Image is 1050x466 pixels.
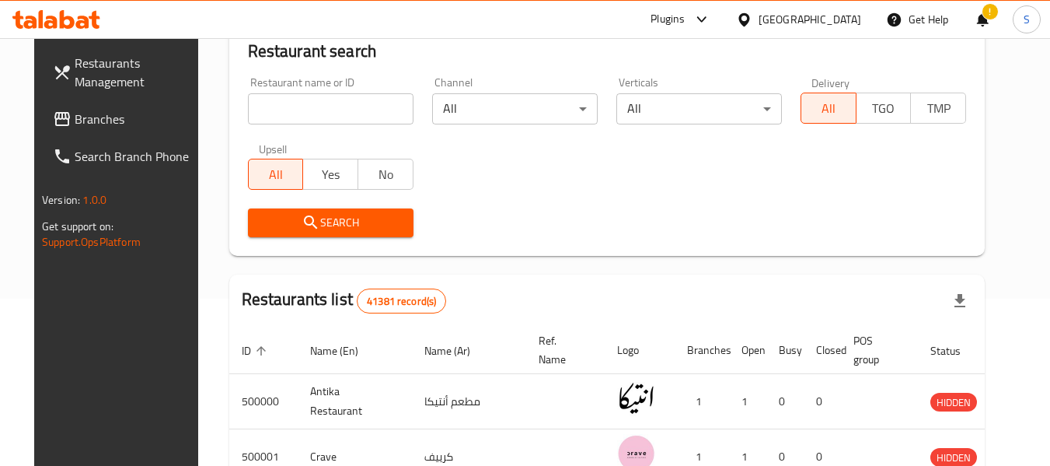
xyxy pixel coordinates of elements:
span: TMP [917,97,960,120]
span: 41381 record(s) [358,294,445,309]
span: Branches [75,110,197,128]
td: 500000 [229,374,298,429]
span: No [365,163,407,186]
img: Antika Restaurant [617,379,656,418]
th: Logo [605,327,675,374]
a: Restaurants Management [40,44,210,100]
button: All [248,159,304,190]
span: 1.0.0 [82,190,106,210]
span: Name (Ar) [424,342,490,360]
span: S [1024,11,1030,28]
span: Status [930,342,981,360]
td: 1 [675,374,729,429]
th: Branches [675,327,729,374]
div: All [432,93,598,124]
span: Name (En) [310,342,378,360]
span: Version: [42,190,80,210]
th: Open [729,327,766,374]
span: All [255,163,298,186]
span: Ref. Name [539,331,586,369]
td: 1 [729,374,766,429]
td: Antika Restaurant [298,374,412,429]
td: 0 [766,374,804,429]
td: مطعم أنتيكا [412,374,526,429]
div: [GEOGRAPHIC_DATA] [759,11,861,28]
h2: Restaurant search [248,40,966,63]
h2: Restaurants list [242,288,447,314]
span: ID [242,342,271,360]
button: All [801,93,856,124]
span: POS group [853,331,899,369]
a: Search Branch Phone [40,138,210,175]
th: Busy [766,327,804,374]
div: Export file [941,282,978,320]
input: Search for restaurant name or ID.. [248,93,413,124]
button: TMP [910,93,966,124]
td: 0 [804,374,841,429]
label: Upsell [259,143,288,154]
div: All [616,93,782,124]
button: TGO [856,93,912,124]
div: Plugins [651,10,685,29]
a: Support.OpsPlatform [42,232,141,252]
a: Branches [40,100,210,138]
button: No [358,159,413,190]
label: Delivery [811,77,850,88]
span: Get support on: [42,216,113,237]
span: Yes [309,163,352,186]
span: Restaurants Management [75,54,197,91]
span: Search Branch Phone [75,147,197,166]
span: Search [260,213,401,233]
span: TGO [863,97,905,120]
button: Search [248,208,413,237]
span: HIDDEN [930,394,977,412]
span: All [808,97,850,120]
button: Yes [302,159,358,190]
th: Closed [804,327,841,374]
div: Total records count [357,289,446,314]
